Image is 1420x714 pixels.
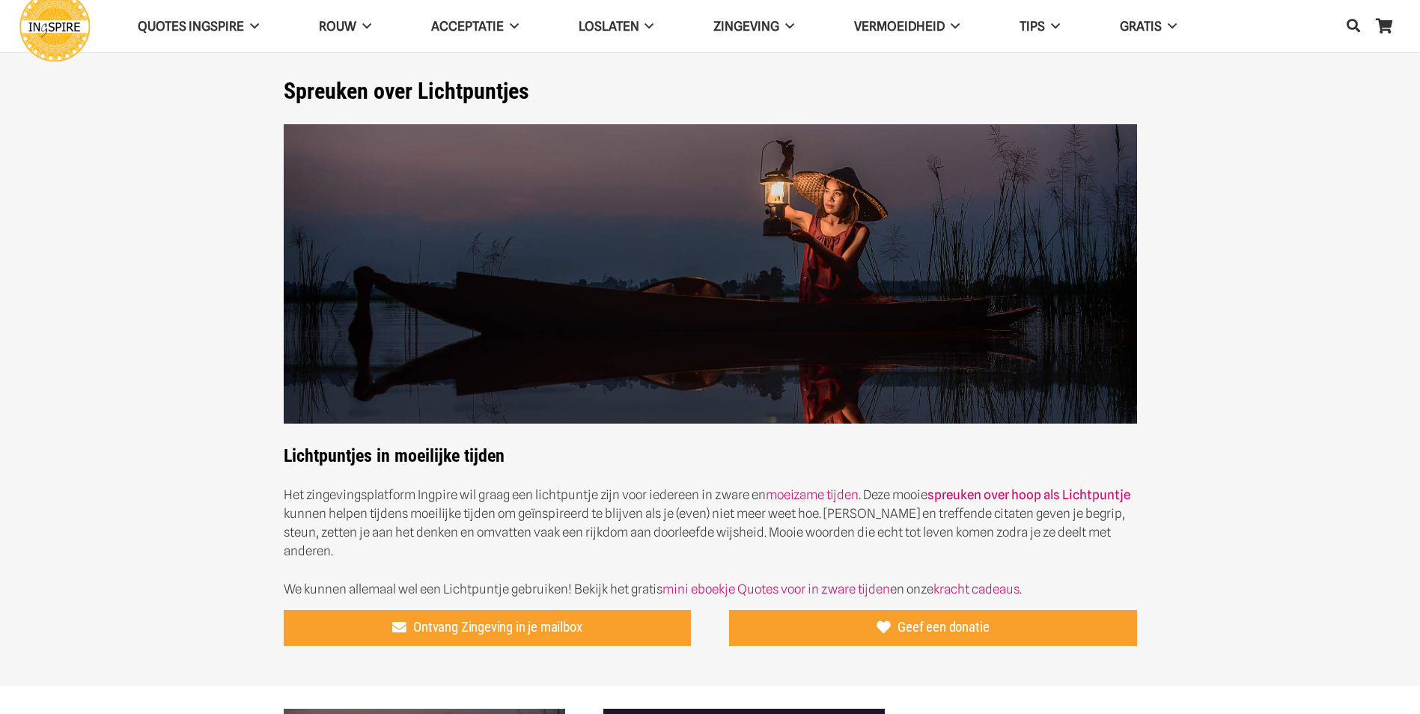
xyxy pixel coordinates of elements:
a: VERMOEIDHEID [824,7,990,46]
span: Acceptatie [431,19,504,34]
a: ROUW [289,7,401,46]
img: Lichtpuntjes spreuken voor steun in verdrietige moeilijke tijden van ingspire.nl [284,124,1137,424]
p: Het zingevingsplatform Ingpire wil graag een lichtpuntje zijn voor iedereen in zware en . Deze mo... [284,486,1137,561]
p: We kunnen allemaal wel een Lichtpuntje gebruiken! Bekijk het gratis en onze . [284,580,1137,599]
a: GRATIS [1090,7,1207,46]
span: Loslaten [579,19,639,34]
span: VERMOEIDHEID [854,19,945,34]
a: Loslaten [549,7,684,46]
span: GRATIS [1120,19,1162,34]
span: Zingeving [713,19,779,34]
span: Geef een donatie [898,619,989,635]
strong: Lichtpuntjes in moeilijke tijden [284,124,1137,467]
a: moeizame tijden [766,487,859,502]
a: kracht cadeaus [933,582,1020,596]
a: QUOTES INGSPIRE [108,7,289,46]
a: Zingeving [683,7,824,46]
a: TIPS [990,7,1090,46]
a: Acceptatie [401,7,549,46]
span: ROUW [319,19,356,34]
a: Zoeken [1338,8,1368,44]
a: Geef een donatie [729,610,1137,646]
span: Ontvang Zingeving in je mailbox [413,619,582,635]
h1: Spreuken over Lichtpuntjes [284,78,1137,105]
a: spreuken over hoop als Lichtpuntje [927,487,1130,502]
span: TIPS [1020,19,1045,34]
a: mini eboekje Quotes voor in zware tijden [662,582,890,596]
a: Ontvang Zingeving in je mailbox [284,610,692,646]
span: QUOTES INGSPIRE [138,19,244,34]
